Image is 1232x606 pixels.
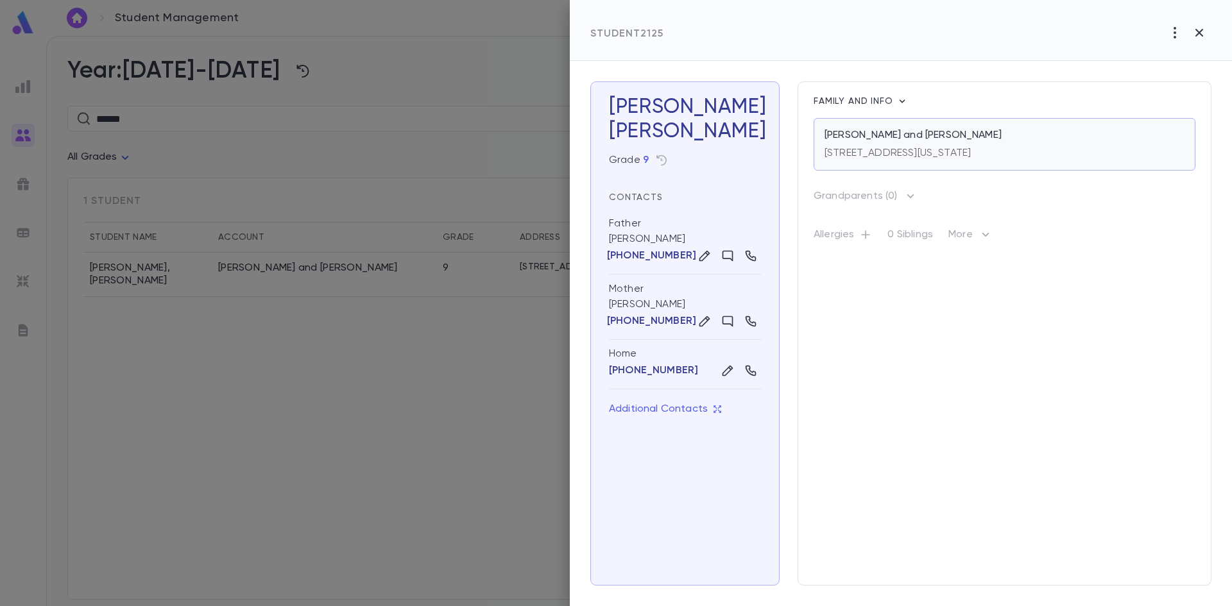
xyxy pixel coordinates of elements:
p: [PHONE_NUMBER] [607,315,696,328]
p: More [948,227,993,248]
span: Contacts [609,193,663,202]
h3: [PERSON_NAME] [609,95,761,144]
button: [PHONE_NUMBER] [609,249,694,262]
div: Grade [609,154,649,167]
div: Home [609,348,761,360]
p: Grandparents ( 0 ) [814,190,898,203]
span: Student 2125 [590,29,663,39]
button: [PHONE_NUMBER] [609,315,694,328]
div: [PERSON_NAME] [609,209,761,274]
p: Additional Contacts [609,403,722,416]
p: 0 Siblings [887,228,933,246]
button: Grandparents (0) [814,186,917,206]
div: [PERSON_NAME] [609,119,761,144]
div: Father [609,217,641,230]
p: [PERSON_NAME] and [PERSON_NAME] [825,129,1002,142]
span: Family and info [814,97,896,106]
button: [PHONE_NUMBER] [609,364,698,377]
p: [STREET_ADDRESS][US_STATE] [825,147,971,160]
button: Additional Contacts [609,397,722,421]
button: 9 [643,154,649,167]
p: Allergies [814,228,872,246]
div: [PERSON_NAME] [609,274,761,340]
p: [PHONE_NUMBER] [607,249,696,262]
div: Mother [609,282,644,296]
